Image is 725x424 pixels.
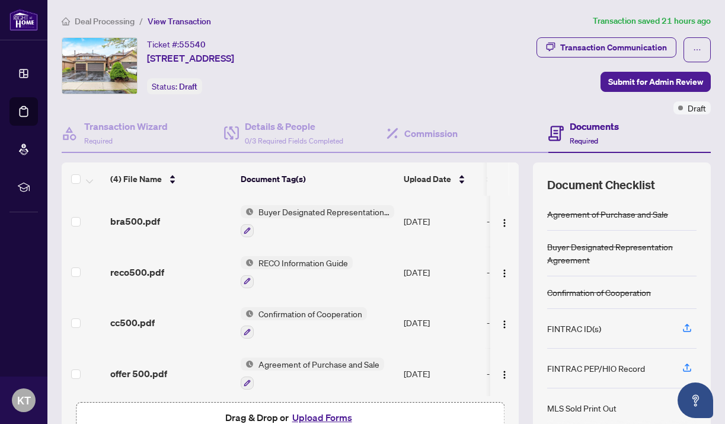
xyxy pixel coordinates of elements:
[547,240,697,266] div: Buyer Designated Representation Agreement
[241,358,254,371] img: Status Icon
[241,307,254,320] img: Status Icon
[495,263,514,282] button: Logo
[245,136,343,145] span: 0/3 Required Fields Completed
[678,382,713,418] button: Open asap
[147,51,234,65] span: [STREET_ADDRESS]
[536,37,676,58] button: Transaction Communication
[254,256,353,269] span: RECO Information Guide
[547,177,655,193] span: Document Checklist
[179,39,206,50] span: 55540
[688,101,706,114] span: Draft
[547,208,668,221] div: Agreement of Purchase and Sale
[487,367,578,380] div: -
[404,173,451,186] span: Upload Date
[110,366,167,381] span: offer 500.pdf
[139,14,143,28] li: /
[179,81,197,92] span: Draft
[245,119,343,133] h4: Details & People
[487,266,578,279] div: -
[254,205,394,218] span: Buyer Designated Representation Agreement
[570,119,619,133] h4: Documents
[399,298,482,349] td: [DATE]
[110,265,164,279] span: reco500.pdf
[110,173,162,186] span: (4) File Name
[547,401,617,415] div: MLS Sold Print Out
[241,256,353,288] button: Status IconRECO Information Guide
[399,247,482,298] td: [DATE]
[693,46,701,54] span: ellipsis
[147,78,202,94] div: Status:
[106,162,236,196] th: (4) File Name
[495,313,514,332] button: Logo
[241,256,254,269] img: Status Icon
[500,269,509,278] img: Logo
[9,9,38,31] img: logo
[487,316,578,329] div: -
[254,307,367,320] span: Confirmation of Cooperation
[547,286,651,299] div: Confirmation of Cooperation
[570,136,598,145] span: Required
[495,364,514,383] button: Logo
[608,72,703,91] span: Submit for Admin Review
[236,162,399,196] th: Document Tag(s)
[601,72,711,92] button: Submit for Admin Review
[500,218,509,228] img: Logo
[560,38,667,57] div: Transaction Communication
[487,215,578,228] div: -
[254,358,384,371] span: Agreement of Purchase and Sale
[241,205,394,237] button: Status IconBuyer Designated Representation Agreement
[110,315,155,330] span: cc500.pdf
[482,162,583,196] th: Status
[500,370,509,380] img: Logo
[110,214,160,228] span: bra500.pdf
[404,126,458,141] h4: Commission
[62,17,70,25] span: home
[399,348,482,399] td: [DATE]
[148,16,211,27] span: View Transaction
[84,136,113,145] span: Required
[75,16,135,27] span: Deal Processing
[399,162,482,196] th: Upload Date
[399,196,482,247] td: [DATE]
[241,358,384,390] button: Status IconAgreement of Purchase and Sale
[241,205,254,218] img: Status Icon
[147,37,206,51] div: Ticket #:
[241,307,367,339] button: Status IconConfirmation of Cooperation
[547,362,645,375] div: FINTRAC PEP/HIO Record
[84,119,168,133] h4: Transaction Wizard
[62,38,137,94] img: IMG-W12377239_1.jpg
[17,392,31,409] span: KT
[593,14,711,28] article: Transaction saved 21 hours ago
[547,322,601,335] div: FINTRAC ID(s)
[495,212,514,231] button: Logo
[500,320,509,329] img: Logo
